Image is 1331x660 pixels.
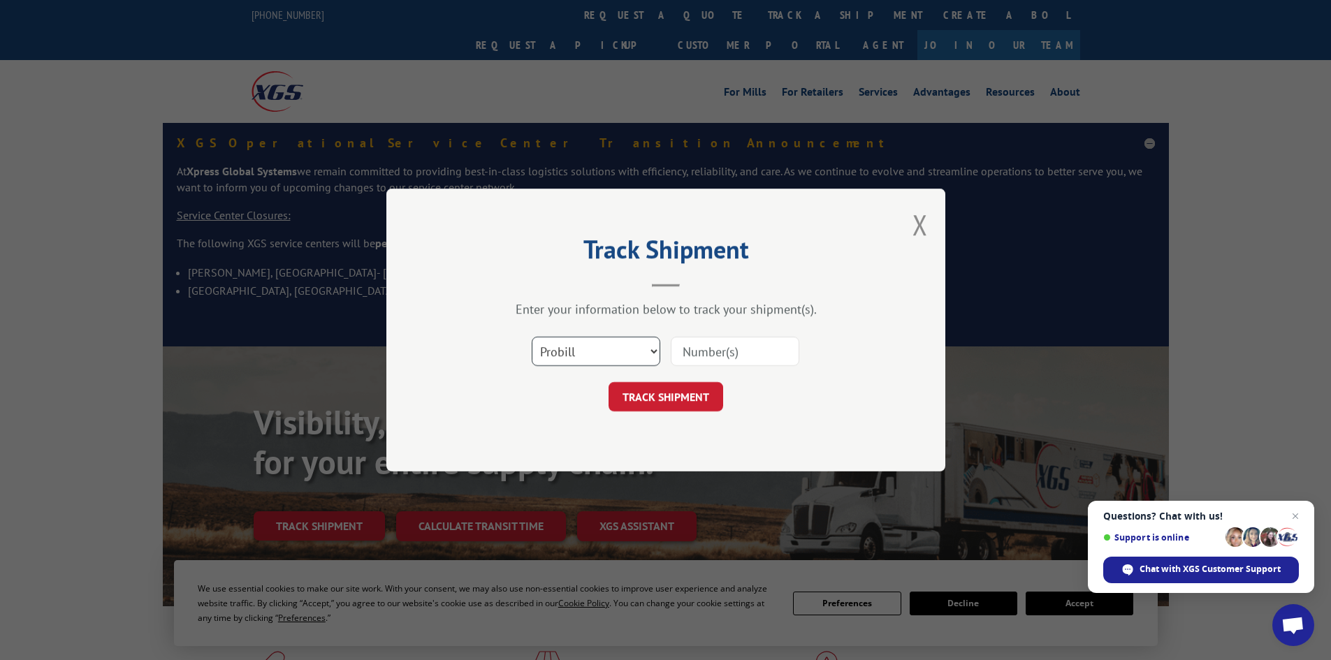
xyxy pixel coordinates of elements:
[1103,532,1221,543] span: Support is online
[456,301,875,317] div: Enter your information below to track your shipment(s).
[456,240,875,266] h2: Track Shipment
[1140,563,1281,575] span: Chat with XGS Customer Support
[1103,557,1299,583] span: Chat with XGS Customer Support
[609,382,723,411] button: TRACK SHIPMENT
[1103,511,1299,522] span: Questions? Chat with us!
[1272,604,1314,646] a: Open chat
[671,337,799,366] input: Number(s)
[912,206,928,243] button: Close modal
